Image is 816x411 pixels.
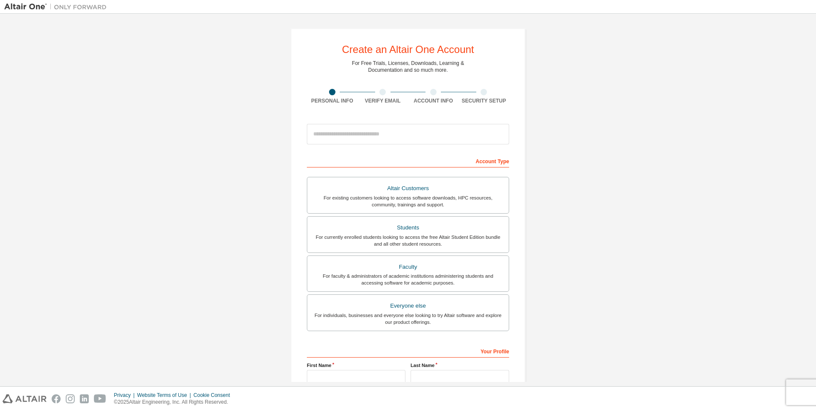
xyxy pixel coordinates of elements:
div: For currently enrolled students looking to access the free Altair Student Edition bundle and all ... [312,234,504,247]
div: Everyone else [312,300,504,312]
img: facebook.svg [52,394,61,403]
div: Personal Info [307,97,358,104]
div: Faculty [312,261,504,273]
div: Students [312,222,504,234]
div: Verify Email [358,97,408,104]
p: © 2025 Altair Engineering, Inc. All Rights Reserved. [114,399,235,406]
div: Privacy [114,392,137,399]
img: instagram.svg [66,394,75,403]
img: altair_logo.svg [3,394,47,403]
div: Create an Altair One Account [342,44,474,55]
label: Last Name [411,362,509,369]
div: For existing customers looking to access software downloads, HPC resources, community, trainings ... [312,194,504,208]
div: Website Terms of Use [137,392,193,399]
div: Altair Customers [312,182,504,194]
div: Security Setup [459,97,510,104]
div: For faculty & administrators of academic institutions administering students and accessing softwa... [312,273,504,286]
div: For Free Trials, Licenses, Downloads, Learning & Documentation and so much more. [352,60,464,73]
div: Account Type [307,154,509,167]
div: Account Info [408,97,459,104]
div: Your Profile [307,344,509,358]
img: Altair One [4,3,111,11]
label: First Name [307,362,405,369]
img: youtube.svg [94,394,106,403]
div: For individuals, businesses and everyone else looking to try Altair software and explore our prod... [312,312,504,326]
img: linkedin.svg [80,394,89,403]
div: Cookie Consent [193,392,235,399]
